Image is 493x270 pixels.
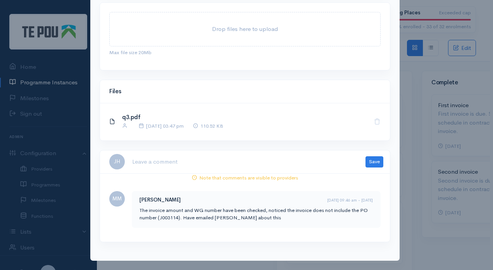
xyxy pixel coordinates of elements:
[109,46,381,56] div: Max file size 20Mb
[122,113,140,121] a: q3.pdf
[184,122,223,130] div: 110.52 KB
[140,207,373,222] p: The invoice amount and WG number have been checked, noticed the invoice does not include the PO n...
[212,25,278,32] span: Drop files here to upload
[327,197,373,203] time: [DATE] 09:46 am - [DATE]
[140,197,318,203] h5: [PERSON_NAME]
[129,122,184,130] div: [DATE] 03:47 pm
[95,174,395,182] div: Note that comments are visible to providers
[109,88,381,95] h4: Files
[109,154,125,169] span: JH
[109,191,125,207] span: MM
[365,156,383,167] button: Save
